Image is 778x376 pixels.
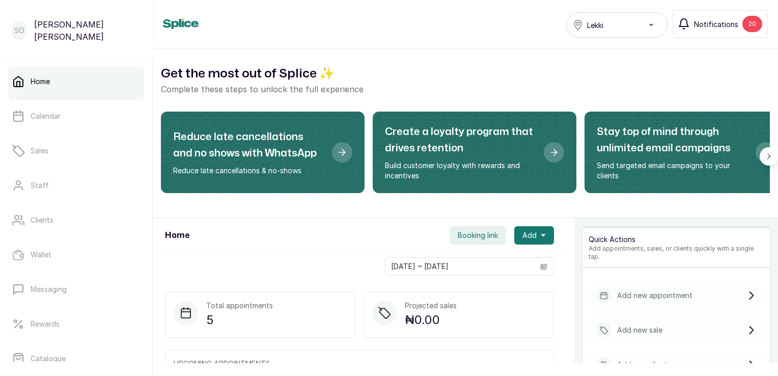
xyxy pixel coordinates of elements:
p: 5 [206,311,273,329]
h2: Create a loyalty program that drives retention [385,124,536,156]
p: Clients [31,215,53,225]
div: Create a loyalty program that drives retention [373,112,576,193]
h2: Reduce late cancellations and no shows with WhatsApp [173,129,324,162]
p: Calendar [31,111,61,121]
p: Projected sales [405,301,457,311]
h2: Stay top of mind through unlimited email campaigns [597,124,747,156]
div: Reduce late cancellations and no shows with WhatsApp [161,112,365,193]
a: Catalogue [8,344,144,373]
p: Wallet [31,250,51,260]
a: Messaging [8,275,144,304]
p: Total appointments [206,301,273,311]
p: Staff [31,180,49,191]
a: Clients [8,206,144,234]
p: ₦0.00 [405,311,457,329]
div: 20 [742,16,762,32]
p: Home [31,76,50,87]
a: Home [8,67,144,96]
a: Wallet [8,240,144,269]
p: Build customer loyalty with rewards and incentives [385,160,536,181]
p: Send targeted email campaigns to your clients [597,160,747,181]
input: Select date [385,258,534,275]
p: Catalogue [31,354,66,364]
p: Messaging [31,284,67,294]
p: Add new appointment [617,290,692,301]
p: Add new sale [617,325,662,335]
span: Lekki [587,20,603,31]
h1: Home [165,229,189,241]
p: Add new client [617,360,668,370]
button: Lekki [566,12,668,38]
p: Rewards [31,319,60,329]
h2: Get the most out of Splice ✨ [161,65,770,83]
button: Notifications20 [672,10,768,38]
a: Rewards [8,310,144,338]
span: Notifications [694,19,738,30]
p: Add appointments, sales, or clients quickly with a single tap. [589,245,764,261]
a: Sales [8,137,144,165]
p: [PERSON_NAME] [PERSON_NAME] [34,18,140,43]
p: Reduce late cancellations & no-shows [173,166,324,176]
p: UPCOMING APPOINTMENTS [174,359,545,369]
span: Add [522,230,537,240]
p: SO [14,25,24,36]
p: Sales [31,146,48,156]
p: Complete these steps to unlock the full experience [161,83,770,95]
a: Staff [8,171,144,200]
button: Booking link [450,226,506,245]
a: Calendar [8,102,144,130]
span: Booking link [458,230,498,240]
p: Quick Actions [589,234,764,245]
svg: calendar [540,263,547,270]
button: Add [514,226,554,245]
